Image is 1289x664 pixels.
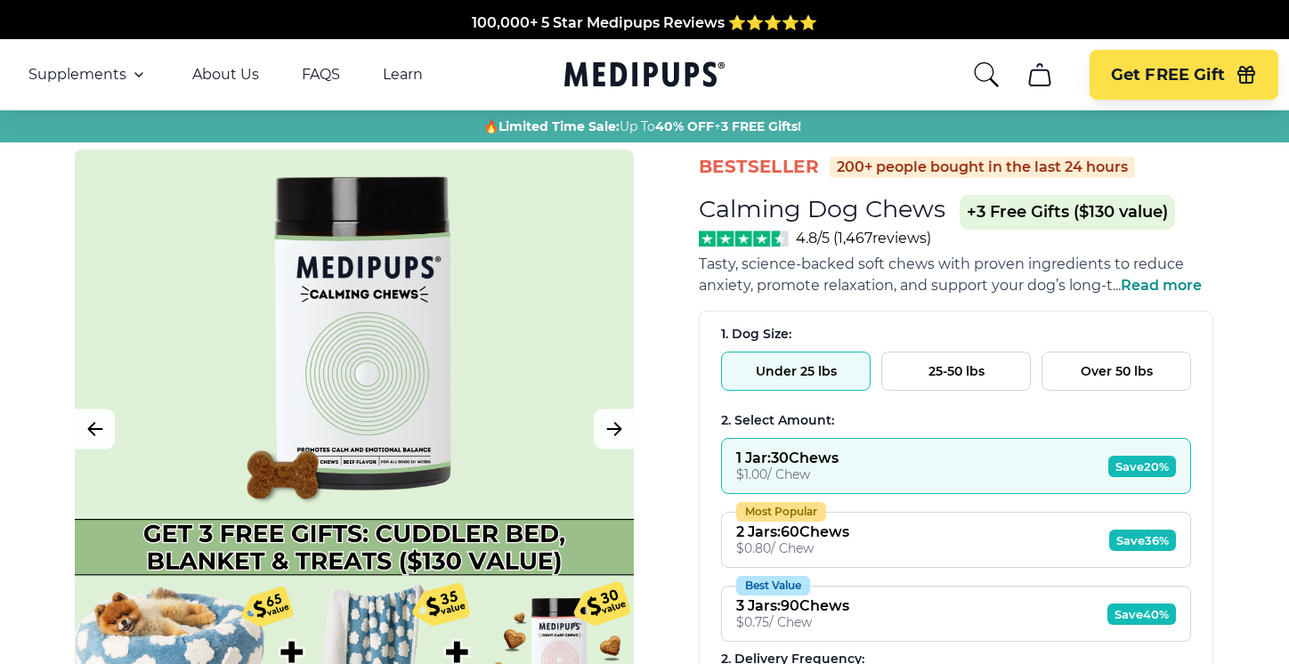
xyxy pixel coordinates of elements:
button: cart [1018,53,1061,96]
div: 2. Select Amount: [721,412,1191,429]
div: $ 1.00 / Chew [736,466,839,482]
div: 2 Jars : 60 Chews [736,523,849,540]
span: BestSeller [699,155,819,179]
span: Read more [1121,277,1202,294]
span: Supplements [28,66,126,84]
button: Over 50 lbs [1042,352,1191,391]
img: Stars - 4.8 [699,231,789,247]
span: Get FREE Gift [1111,65,1225,85]
span: anxiety, promote relaxation, and support your dog’s long-t [699,277,1113,294]
button: Best Value3 Jars:90Chews$0.75/ ChewSave40% [721,586,1191,642]
span: Save 20% [1108,456,1176,477]
div: $ 0.80 / Chew [736,540,849,556]
button: 1 Jar:30Chews$1.00/ ChewSave20% [721,438,1191,494]
span: +3 Free Gifts ($130 value) [960,195,1175,230]
h1: Calming Dog Chews [699,194,945,223]
span: Made In The [GEOGRAPHIC_DATA] from domestic & globally sourced ingredients [349,35,941,52]
button: Previous Image [75,409,115,449]
div: 1 Jar : 30 Chews [736,449,839,466]
button: search [972,61,1001,89]
span: 🔥 Up To + [483,117,801,135]
span: Save 40% [1107,603,1176,625]
span: 4.8/5 ( 1,467 reviews) [796,230,931,247]
button: Next Image [594,409,634,449]
a: Medipups [564,58,725,94]
a: FAQS [302,66,340,84]
span: ... [1113,277,1202,294]
div: 200+ people bought in the last 24 hours [830,157,1135,178]
div: $ 0.75 / Chew [736,614,849,630]
span: 100,000+ 5 Star Medipups Reviews ⭐️⭐️⭐️⭐️⭐️ [472,13,817,30]
button: Most Popular2 Jars:60Chews$0.80/ ChewSave36% [721,512,1191,568]
button: Supplements [28,64,150,85]
a: Learn [383,66,423,84]
div: 3 Jars : 90 Chews [736,597,849,614]
div: Most Popular [736,502,826,522]
button: 25-50 lbs [881,352,1031,391]
div: 1. Dog Size: [721,326,1191,343]
div: Best Value [736,576,810,595]
button: Under 25 lbs [721,352,871,391]
span: Save 36% [1109,530,1176,551]
span: Tasty, science-backed soft chews with proven ingredients to reduce [699,255,1184,272]
a: About Us [192,66,259,84]
button: Get FREE Gift [1090,50,1278,100]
